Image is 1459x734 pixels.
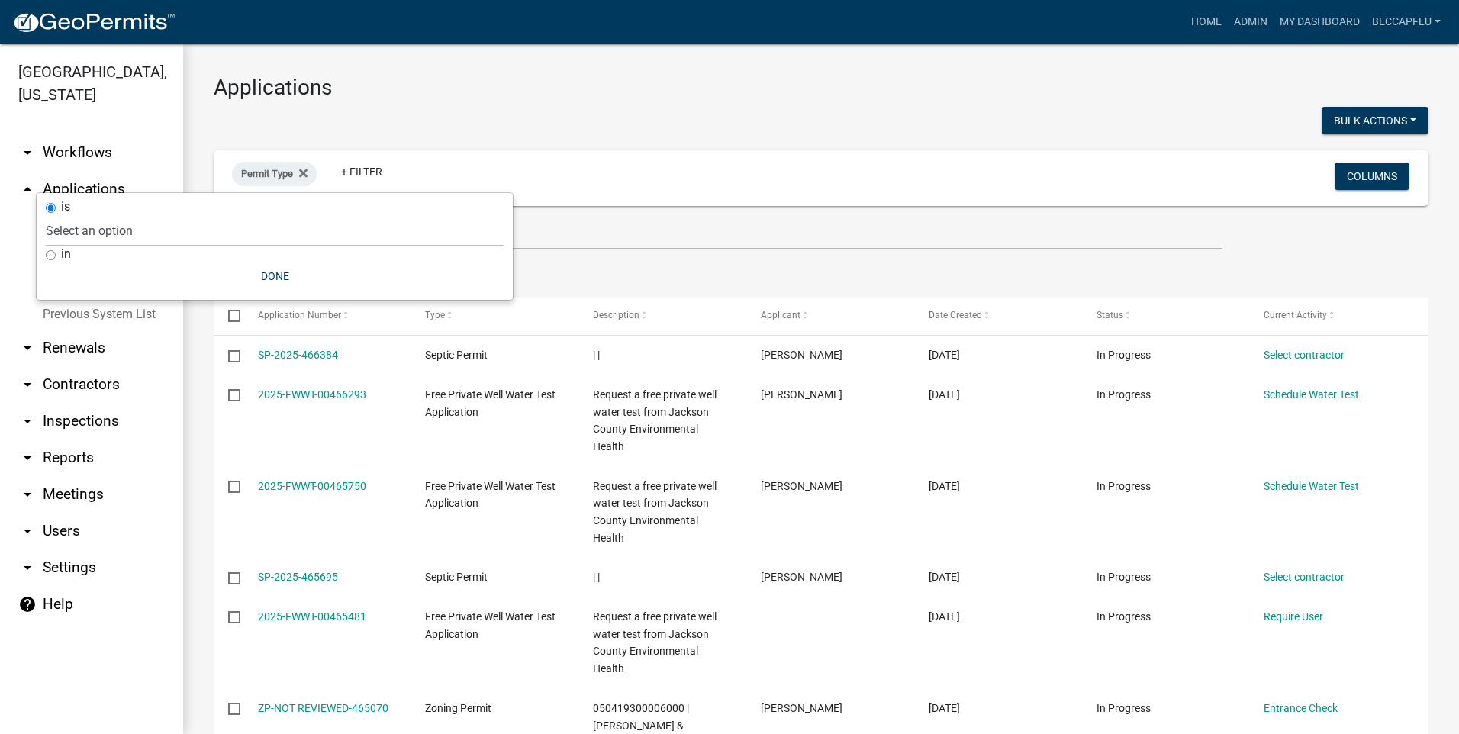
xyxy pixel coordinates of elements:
[18,412,37,430] i: arrow_drop_down
[425,702,491,714] span: Zoning Permit
[18,595,37,613] i: help
[593,388,717,452] span: Request a free private well water test from Jackson County Environmental Health
[929,310,982,320] span: Date Created
[593,571,600,583] span: | |
[329,158,395,185] a: + Filter
[1335,163,1409,190] button: Columns
[929,480,960,492] span: 08/18/2025
[929,571,960,583] span: 08/18/2025
[761,349,842,361] span: Tyler Halvorson
[929,349,960,361] span: 08/19/2025
[18,180,37,198] i: arrow_drop_up
[593,349,600,361] span: | |
[425,480,556,510] span: Free Private Well Water Test Application
[1264,388,1359,401] a: Schedule Water Test
[411,298,578,334] datatable-header-cell: Type
[46,262,504,290] button: Done
[425,571,488,583] span: Septic Permit
[1097,702,1151,714] span: In Progress
[243,298,411,334] datatable-header-cell: Application Number
[425,310,445,320] span: Type
[258,610,366,623] a: 2025-FWWT-00465481
[241,168,293,179] span: Permit Type
[1274,8,1366,37] a: My Dashboard
[18,339,37,357] i: arrow_drop_down
[1264,702,1338,714] a: Entrance Check
[1097,388,1151,401] span: In Progress
[1097,610,1151,623] span: In Progress
[258,702,388,714] a: ZP-NOT REVIEWED-465070
[761,571,842,583] span: Tyler Halvorson
[914,298,1082,334] datatable-header-cell: Date Created
[578,298,746,334] datatable-header-cell: Description
[61,201,70,213] label: is
[1264,310,1327,320] span: Current Activity
[1366,8,1447,37] a: BeccaPflu
[761,702,842,714] span: Tyler Halvorson
[1097,571,1151,583] span: In Progress
[929,388,960,401] span: 08/19/2025
[761,310,800,320] span: Applicant
[746,298,914,334] datatable-header-cell: Applicant
[18,449,37,467] i: arrow_drop_down
[1264,571,1345,583] a: Select contractor
[1097,349,1151,361] span: In Progress
[18,143,37,162] i: arrow_drop_down
[1264,349,1345,361] a: Select contractor
[593,610,717,674] span: Request a free private well water test from Jackson County Environmental Health
[425,349,488,361] span: Septic Permit
[1185,8,1228,37] a: Home
[214,218,1222,249] input: Search for applications
[593,310,639,320] span: Description
[258,480,366,492] a: 2025-FWWT-00465750
[18,522,37,540] i: arrow_drop_down
[1322,107,1428,134] button: Bulk Actions
[258,571,338,583] a: SP-2025-465695
[425,388,556,418] span: Free Private Well Water Test Application
[1249,298,1417,334] datatable-header-cell: Current Activity
[1264,480,1359,492] a: Schedule Water Test
[593,480,717,544] span: Request a free private well water test from Jackson County Environmental Health
[761,480,842,492] span: Lisa
[18,485,37,504] i: arrow_drop_down
[61,248,71,260] label: in
[214,298,243,334] datatable-header-cell: Select
[1264,610,1323,623] a: Require User
[1097,480,1151,492] span: In Progress
[1081,298,1249,334] datatable-header-cell: Status
[18,375,37,394] i: arrow_drop_down
[258,388,366,401] a: 2025-FWWT-00466293
[929,610,960,623] span: 08/18/2025
[1228,8,1274,37] a: Admin
[1097,310,1123,320] span: Status
[258,310,341,320] span: Application Number
[258,349,338,361] a: SP-2025-466384
[761,388,842,401] span: Lisa
[425,610,556,640] span: Free Private Well Water Test Application
[214,75,1428,101] h3: Applications
[929,702,960,714] span: 08/18/2025
[18,559,37,577] i: arrow_drop_down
